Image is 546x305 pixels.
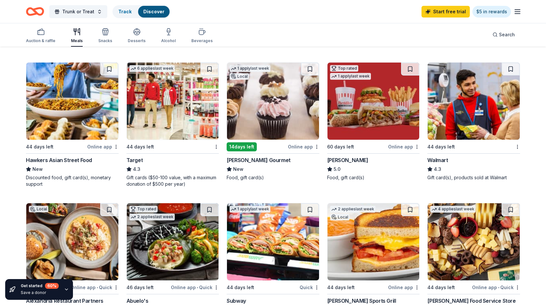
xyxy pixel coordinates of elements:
div: [PERSON_NAME] Sports Grill [327,297,396,305]
button: Beverages [191,25,213,47]
img: Image for Alexandria Restaurant Partners [26,203,118,280]
div: Discounted food, gift card(s), monetary support [26,174,119,187]
div: 60 % [45,283,59,289]
div: Subway [227,297,246,305]
img: Image for Portillo's [327,63,420,140]
a: Image for Walmart44 days leftWalmart4.3Gift card(s), products sold at Walmart [427,62,520,181]
div: 1 apply last week [230,206,270,213]
div: Quick [300,283,319,291]
a: $5 in rewards [472,6,511,18]
div: Online app [288,143,319,151]
span: New [233,165,243,173]
div: Snacks [98,38,112,43]
div: 2 applies last week [330,206,375,213]
img: Image for Hawkers Asian Street Food [26,63,118,140]
div: Online app [388,143,420,151]
a: Image for Target6 applieslast week44 days leftTarget4.3Gift cards ($50-100 value, with a maximum ... [126,62,219,187]
div: 44 days left [427,284,455,291]
div: Target [126,156,143,164]
div: Alcohol [161,38,176,43]
img: Image for Abuelo's [127,203,219,280]
span: Trunk or Treat [62,8,94,16]
button: Meals [71,25,83,47]
div: 44 days left [26,143,53,151]
img: Image for Gordon Food Service Store [428,203,520,280]
div: Online app [87,143,119,151]
div: 14 days left [227,142,257,151]
div: Food, gift card(s) [227,174,319,181]
div: 44 days left [427,143,455,151]
span: • [498,285,499,290]
div: 1 apply last week [230,65,270,72]
div: [PERSON_NAME] Gourmet [227,156,291,164]
div: 46 days left [126,284,154,291]
button: Snacks [98,25,112,47]
div: 44 days left [227,284,254,291]
div: Local [230,73,249,80]
div: Local [29,206,48,212]
div: Online app Quick [171,283,219,291]
div: 44 days left [126,143,154,151]
div: Hawkers Asian Street Food [26,156,92,164]
img: Image for Duffy's Sports Grill [327,203,420,280]
img: Image for Wright's Gourmet [227,63,319,140]
div: Save a donor [21,290,59,295]
div: [PERSON_NAME] [327,156,368,164]
div: Get started [21,283,59,289]
a: Discover [143,9,164,14]
div: Desserts [128,38,146,43]
span: Search [499,31,515,39]
a: Home [26,4,44,19]
div: Abuelo's [126,297,148,305]
button: Auction & raffle [26,25,55,47]
div: Top rated [330,65,358,72]
button: TrackDiscover [113,5,170,18]
a: Image for Wright's Gourmet1 applylast weekLocal14days leftOnline app[PERSON_NAME] GourmetNewFood,... [227,62,319,181]
div: Auction & raffle [26,38,55,43]
img: Image for Walmart [428,63,520,140]
div: Food, gift card(s) [327,174,420,181]
div: Online app Quick [472,283,520,291]
img: Image for Subway [227,203,319,280]
a: Image for Portillo'sTop rated1 applylast week60 days leftOnline app[PERSON_NAME]5.0Food, gift car... [327,62,420,181]
div: Walmart [427,156,448,164]
img: Image for Target [127,63,219,140]
span: 4.3 [434,165,441,173]
div: 1 apply last week [330,73,371,80]
div: 6 applies last week [129,65,175,72]
button: Alcohol [161,25,176,47]
span: 5.0 [334,165,340,173]
a: Track [118,9,132,14]
div: 2 applies last week [129,214,175,220]
div: Top rated [129,206,158,212]
div: Meals [71,38,83,43]
a: Image for Hawkers Asian Street Food44 days leftOnline appHawkers Asian Street FoodNewDiscounted f... [26,62,119,187]
div: Online app [388,283,420,291]
div: 60 days left [327,143,354,151]
span: 4.3 [133,165,140,173]
div: 4 applies last week [430,206,476,213]
div: Gift cards ($50-100 value, with a maximum donation of $500 per year) [126,174,219,187]
button: Desserts [128,25,146,47]
div: Gift card(s), products sold at Walmart [427,174,520,181]
div: [PERSON_NAME] Food Service Store [427,297,516,305]
div: Beverages [191,38,213,43]
span: • [197,285,198,290]
span: New [32,165,43,173]
button: Trunk or Treat [49,5,107,18]
div: Local [330,214,350,220]
div: 44 days left [327,284,355,291]
button: Search [487,28,520,41]
a: Start free trial [421,6,470,18]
